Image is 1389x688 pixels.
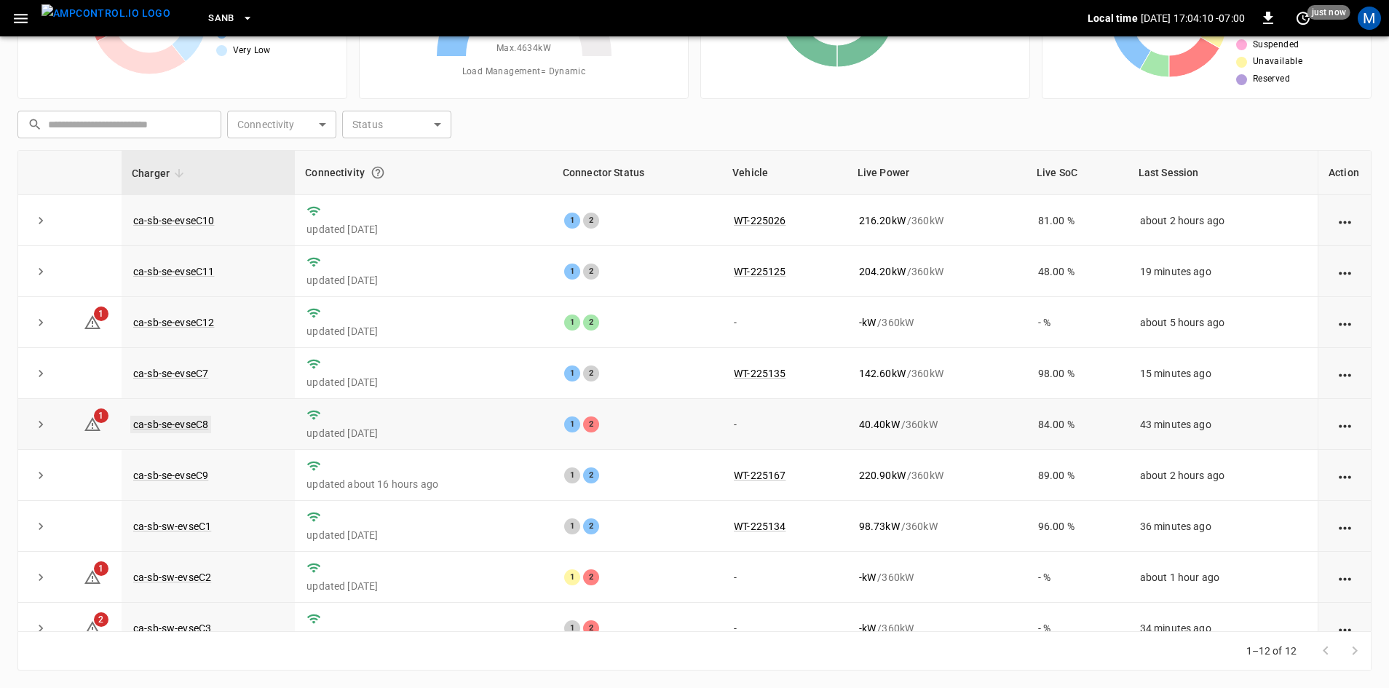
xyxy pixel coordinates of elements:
[30,312,52,333] button: expand row
[1291,7,1315,30] button: set refresh interval
[133,266,214,277] a: ca-sb-se-evseC11
[30,261,52,282] button: expand row
[1128,450,1318,501] td: about 2 hours ago
[305,159,542,186] div: Connectivity
[1026,501,1128,552] td: 96.00 %
[1336,570,1354,585] div: action cell options
[1128,399,1318,450] td: 43 minutes ago
[1336,264,1354,279] div: action cell options
[365,159,391,186] button: Connection between the charger and our software.
[132,165,189,182] span: Charger
[734,470,785,481] a: WT-225167
[133,470,208,481] a: ca-sb-se-evseC9
[564,264,580,280] div: 1
[1336,417,1354,432] div: action cell options
[859,570,1015,585] div: / 360 kW
[859,213,906,228] p: 216.20 kW
[564,365,580,381] div: 1
[564,315,580,331] div: 1
[722,151,847,195] th: Vehicle
[1026,151,1128,195] th: Live SoC
[1336,621,1354,636] div: action cell options
[1128,151,1318,195] th: Last Session
[847,151,1026,195] th: Live Power
[1358,7,1381,30] div: profile-icon
[583,569,599,585] div: 2
[1026,297,1128,348] td: - %
[583,518,599,534] div: 2
[583,620,599,636] div: 2
[1336,519,1354,534] div: action cell options
[859,264,906,279] p: 204.20 kW
[1336,366,1354,381] div: action cell options
[859,315,876,330] p: - kW
[208,10,234,27] span: SanB
[306,426,541,440] p: updated [DATE]
[41,4,170,23] img: ampcontrol.io logo
[1026,246,1128,297] td: 48.00 %
[859,366,906,381] p: 142.60 kW
[94,408,108,423] span: 1
[306,222,541,237] p: updated [DATE]
[133,317,214,328] a: ca-sb-se-evseC12
[30,464,52,486] button: expand row
[306,528,541,542] p: updated [DATE]
[734,368,785,379] a: WT-225135
[94,612,108,627] span: 2
[1336,468,1354,483] div: action cell options
[84,418,101,430] a: 1
[583,467,599,483] div: 2
[564,569,580,585] div: 1
[306,630,541,644] p: updated [DATE]
[30,210,52,232] button: expand row
[734,266,785,277] a: WT-225125
[722,552,847,603] td: -
[859,621,876,636] p: - kW
[1026,399,1128,450] td: 84.00 %
[30,515,52,537] button: expand row
[462,65,586,79] span: Load Management = Dynamic
[306,579,541,593] p: updated [DATE]
[583,416,599,432] div: 2
[859,213,1015,228] div: / 360 kW
[859,417,900,432] p: 40.40 kW
[133,368,208,379] a: ca-sb-se-evseC7
[1253,38,1299,52] span: Suspended
[1128,297,1318,348] td: about 5 hours ago
[30,363,52,384] button: expand row
[564,620,580,636] div: 1
[1128,501,1318,552] td: 36 minutes ago
[859,264,1015,279] div: / 360 kW
[583,264,599,280] div: 2
[1026,348,1128,399] td: 98.00 %
[722,399,847,450] td: -
[306,324,541,339] p: updated [DATE]
[859,366,1015,381] div: / 360 kW
[94,307,108,321] span: 1
[564,213,580,229] div: 1
[1026,195,1128,246] td: 81.00 %
[722,603,847,654] td: -
[133,215,214,226] a: ca-sb-se-evseC10
[859,315,1015,330] div: / 360 kW
[1128,552,1318,603] td: about 1 hour ago
[233,44,271,58] span: Very Low
[734,521,785,532] a: WT-225134
[859,519,1015,534] div: / 360 kW
[564,518,580,534] div: 1
[1128,195,1318,246] td: about 2 hours ago
[30,414,52,435] button: expand row
[1318,151,1371,195] th: Action
[202,4,259,33] button: SanB
[859,621,1015,636] div: / 360 kW
[1026,603,1128,654] td: - %
[133,521,211,532] a: ca-sb-sw-evseC1
[859,417,1015,432] div: / 360 kW
[306,375,541,390] p: updated [DATE]
[1128,603,1318,654] td: 34 minutes ago
[583,365,599,381] div: 2
[734,215,785,226] a: WT-225026
[1026,552,1128,603] td: - %
[94,561,108,576] span: 1
[306,273,541,288] p: updated [DATE]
